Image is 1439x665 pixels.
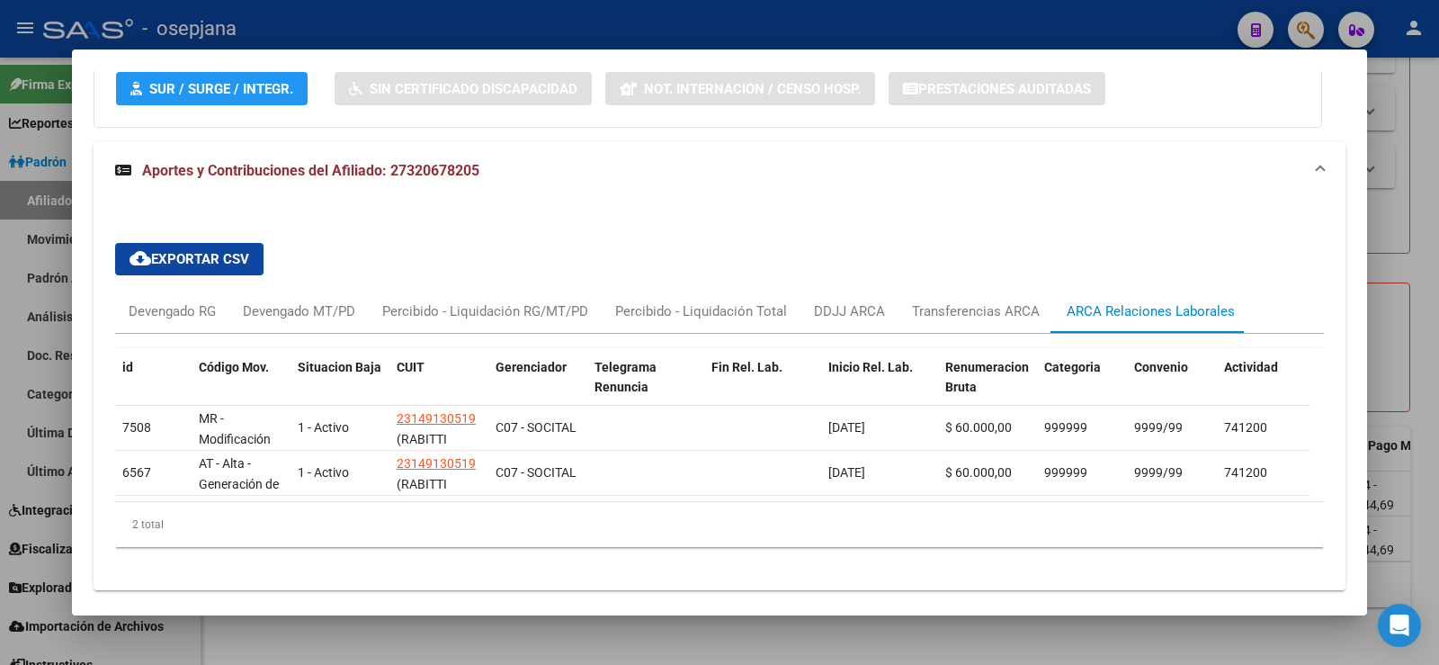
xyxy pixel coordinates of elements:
[496,360,567,374] span: Gerenciador
[1044,465,1087,480] span: 999999
[1224,360,1278,374] span: Actividad
[1044,420,1087,435] span: 999999
[938,348,1037,427] datatable-header-cell: Renumeracion Bruta
[397,477,497,512] span: (RABITTI [PERSON_NAME])
[122,420,151,435] span: 7508
[912,301,1040,321] div: Transferencias ARCA
[821,348,938,427] datatable-header-cell: Inicio Rel. Lab.
[711,360,782,374] span: Fin Rel. Lab.
[397,432,497,467] span: (RABITTI [PERSON_NAME])
[605,72,875,105] button: Not. Internacion / Censo Hosp.
[115,243,264,275] button: Exportar CSV
[298,465,349,480] span: 1 - Activo
[1067,301,1235,321] div: ARCA Relaciones Laborales
[1378,604,1421,647] div: Open Intercom Messenger
[945,360,1029,395] span: Renumeracion Bruta
[149,81,293,97] span: SUR / SURGE / INTEGR.
[115,502,1324,547] div: 2 total
[290,348,389,427] datatable-header-cell: Situacion Baja
[496,465,576,480] span: C07 - SOCITAL
[116,72,308,105] button: SUR / SURGE / INTEGR.
[587,348,704,427] datatable-header-cell: Telegrama Renuncia
[199,360,269,374] span: Código Mov.
[945,420,1012,435] span: $ 60.000,00
[192,348,290,427] datatable-header-cell: Código Mov.
[1044,360,1101,374] span: Categoria
[115,348,192,427] datatable-header-cell: id
[828,420,865,435] span: [DATE]
[199,456,279,512] span: AT - Alta - Generación de clave
[298,420,349,435] span: 1 - Activo
[335,72,592,105] button: Sin Certificado Discapacidad
[828,465,865,480] span: [DATE]
[1134,465,1183,480] span: 9999/99
[496,420,576,435] span: C07 - SOCITAL
[1217,348,1307,427] datatable-header-cell: Actividad
[918,81,1091,97] span: Prestaciones Auditadas
[1224,465,1267,480] span: 741200
[397,360,425,374] span: CUIT
[1307,348,1397,427] datatable-header-cell: Puesto
[122,360,133,374] span: id
[488,348,587,427] datatable-header-cell: Gerenciador
[615,301,787,321] div: Percibido - Liquidación Total
[594,360,657,395] span: Telegrama Renuncia
[94,142,1345,200] mat-expansion-panel-header: Aportes y Contribuciones del Afiliado: 27320678205
[94,200,1345,590] div: Aportes y Contribuciones del Afiliado: 27320678205
[389,348,488,427] datatable-header-cell: CUIT
[889,72,1105,105] button: Prestaciones Auditadas
[1134,360,1188,374] span: Convenio
[382,301,588,321] div: Percibido - Liquidación RG/MT/PD
[1127,348,1217,427] datatable-header-cell: Convenio
[129,301,216,321] div: Devengado RG
[298,360,381,374] span: Situacion Baja
[130,247,151,269] mat-icon: cloud_download
[704,348,821,427] datatable-header-cell: Fin Rel. Lab.
[397,456,476,471] span: 23149130519
[1134,420,1183,435] span: 9999/99
[199,411,283,508] span: MR - Modificación de datos en la relación CUIT –CUIL
[243,301,355,321] div: Devengado MT/PD
[1224,420,1267,435] span: 741200
[130,251,249,267] span: Exportar CSV
[945,465,1012,480] span: $ 60.000,00
[828,360,913,374] span: Inicio Rel. Lab.
[122,465,151,480] span: 6567
[644,81,861,97] span: Not. Internacion / Censo Hosp.
[1037,348,1127,427] datatable-header-cell: Categoria
[397,411,476,426] span: 23149130519
[142,162,479,179] span: Aportes y Contribuciones del Afiliado: 27320678205
[814,301,885,321] div: DDJJ ARCA
[370,81,577,97] span: Sin Certificado Discapacidad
